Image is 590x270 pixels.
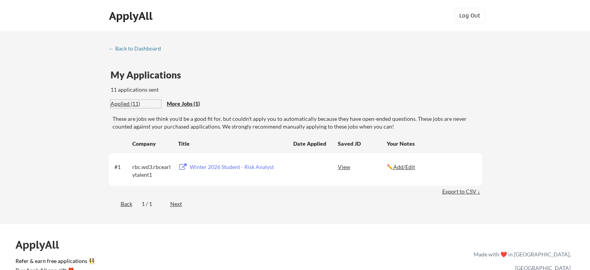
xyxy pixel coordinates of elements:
[132,163,171,178] div: rbc.wd3.rbcearlytalent1
[454,8,485,23] button: Log Out
[387,163,475,171] div: ✏️
[442,188,482,195] div: Export to CSV ↓
[114,163,130,171] div: #1
[167,100,224,108] div: These are job applications we think you'd be a good fit for, but couldn't apply you to automatica...
[338,136,387,150] div: Saved JD
[16,238,68,251] div: ApplyAll
[109,9,155,23] div: ApplyAll
[109,200,132,208] div: Back
[170,200,191,208] div: Next
[111,100,161,108] div: These are all the jobs you've been applied to so far.
[393,164,415,170] u: Add/Edit
[142,200,161,208] div: 1 / 1
[338,160,387,174] div: View
[293,140,327,148] div: Date Applied
[387,140,475,148] div: Your Notes
[16,258,311,267] a: Refer & earn free applications 👯‍♀️
[178,140,286,148] div: Title
[109,45,167,53] a: ← Back to Dashboard
[111,100,161,108] div: Applied (11)
[112,115,482,130] div: These are jobs we think you'd be a good fit for, but couldn't apply you to automatically because ...
[111,70,187,80] div: My Applications
[132,140,171,148] div: Company
[190,163,286,171] div: Winter 2026 Student - Risk Analyst
[167,100,224,108] div: More Jobs (1)
[111,86,261,94] div: 11 applications sent
[109,46,167,51] div: ← Back to Dashboard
